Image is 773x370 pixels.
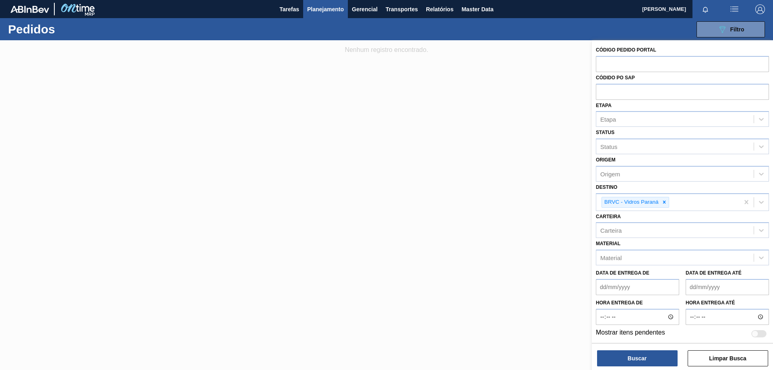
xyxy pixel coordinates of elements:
[596,75,635,81] label: Códido PO SAP
[686,297,769,309] label: Hora entrega até
[600,170,620,177] div: Origem
[596,103,612,108] label: Etapa
[426,4,453,14] span: Relatórios
[755,4,765,14] img: Logout
[600,143,618,150] div: Status
[279,4,299,14] span: Tarefas
[596,214,621,219] label: Carteira
[730,26,744,33] span: Filtro
[686,279,769,295] input: dd/mm/yyyy
[596,279,679,295] input: dd/mm/yyyy
[602,197,660,207] div: BRVC - Vidros Paraná
[596,241,620,246] label: Material
[596,184,617,190] label: Destino
[596,297,679,309] label: Hora entrega de
[600,227,622,234] div: Carteira
[596,47,656,53] label: Código Pedido Portal
[686,270,742,276] label: Data de Entrega até
[692,4,718,15] button: Notificações
[461,4,493,14] span: Master Data
[596,329,665,339] label: Mostrar itens pendentes
[596,130,614,135] label: Status
[596,270,649,276] label: Data de Entrega de
[730,4,739,14] img: userActions
[600,116,616,123] div: Etapa
[600,254,622,261] div: Material
[10,6,49,13] img: TNhmsLtSVTkK8tSr43FrP2fwEKptu5GPRR3wAAAABJRU5ErkJggg==
[307,4,344,14] span: Planejamento
[8,25,128,34] h1: Pedidos
[352,4,378,14] span: Gerencial
[697,21,765,37] button: Filtro
[386,4,418,14] span: Transportes
[596,157,616,163] label: Origem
